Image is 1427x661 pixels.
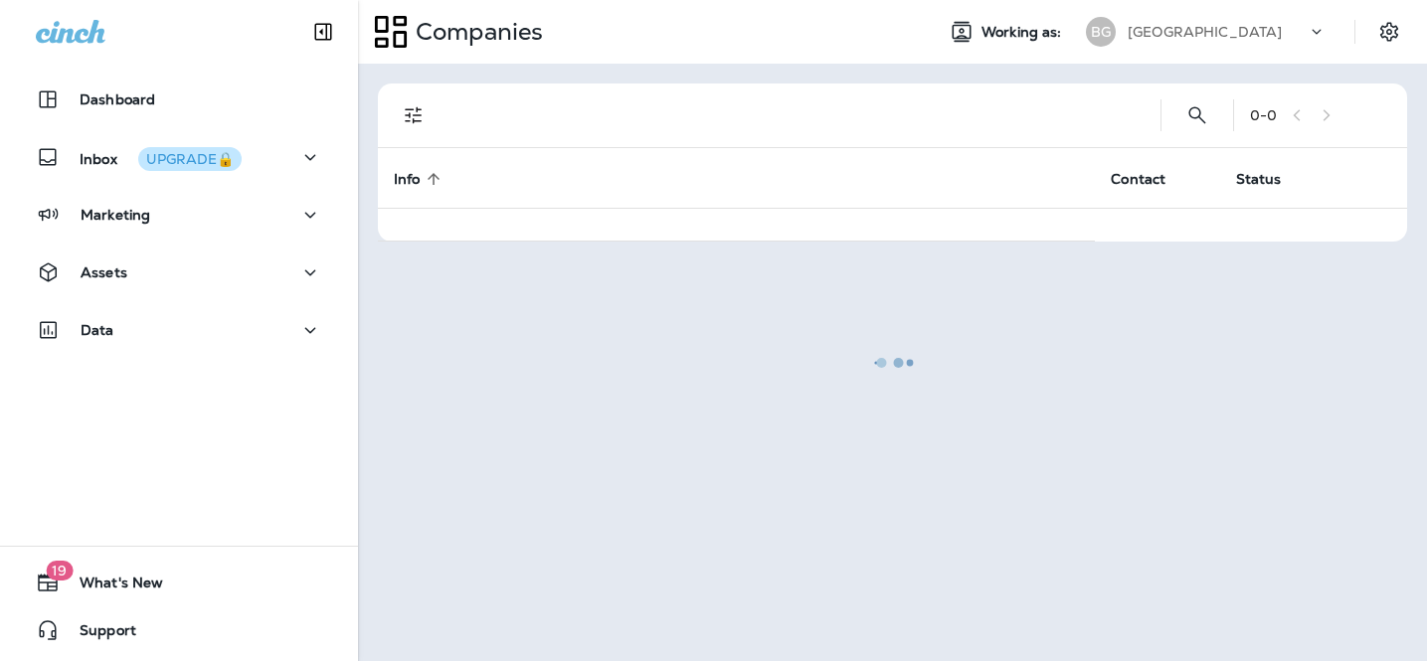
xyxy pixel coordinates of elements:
[81,322,114,338] p: Data
[20,137,338,177] button: InboxUPGRADE🔒
[1371,14,1407,50] button: Settings
[1086,17,1116,47] div: BG
[60,622,136,646] span: Support
[60,575,163,598] span: What's New
[408,17,543,47] p: Companies
[295,12,351,52] button: Collapse Sidebar
[138,147,242,171] button: UPGRADE🔒
[81,264,127,280] p: Assets
[20,195,338,235] button: Marketing
[80,91,155,107] p: Dashboard
[81,207,150,223] p: Marketing
[1128,24,1282,40] p: [GEOGRAPHIC_DATA]
[146,152,234,166] div: UPGRADE🔒
[20,563,338,602] button: 19What's New
[20,610,338,650] button: Support
[20,310,338,350] button: Data
[80,147,242,168] p: Inbox
[20,80,338,119] button: Dashboard
[46,561,73,580] span: 19
[981,24,1066,41] span: Working as:
[20,252,338,292] button: Assets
